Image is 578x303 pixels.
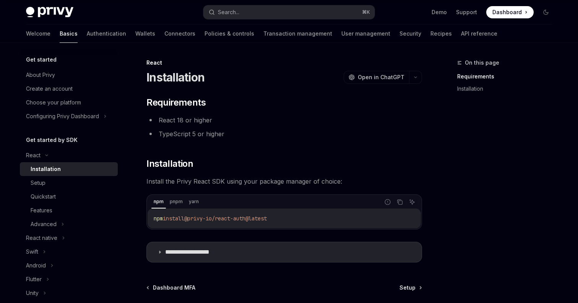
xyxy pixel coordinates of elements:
[26,84,73,93] div: Create an account
[163,215,184,222] span: install
[540,6,552,18] button: Toggle dark mode
[26,55,57,64] h5: Get started
[26,247,38,256] div: Swift
[486,6,534,18] a: Dashboard
[407,197,417,207] button: Ask AI
[26,7,73,18] img: dark logo
[362,9,370,15] span: ⌘ K
[146,176,422,187] span: Install the Privy React SDK using your package manager of choice:
[20,82,118,96] a: Create an account
[146,158,193,170] span: Installation
[26,112,99,121] div: Configuring Privy Dashboard
[31,220,57,229] div: Advanced
[146,96,206,109] span: Requirements
[26,98,81,107] div: Choose your platform
[205,24,254,43] a: Policies & controls
[87,24,126,43] a: Authentication
[26,135,78,145] h5: Get started by SDK
[457,83,558,95] a: Installation
[31,206,52,215] div: Features
[151,197,166,206] div: npm
[146,70,205,84] h1: Installation
[26,288,39,298] div: Unity
[341,24,390,43] a: User management
[26,261,46,270] div: Android
[187,197,201,206] div: yarn
[60,24,78,43] a: Basics
[399,24,421,43] a: Security
[492,8,522,16] span: Dashboard
[457,70,558,83] a: Requirements
[456,8,477,16] a: Support
[20,204,118,217] a: Features
[164,24,195,43] a: Connectors
[146,129,422,139] li: TypeScript 5 or higher
[184,215,267,222] span: @privy-io/react-auth@latest
[31,178,45,187] div: Setup
[26,70,55,80] div: About Privy
[263,24,332,43] a: Transaction management
[146,115,422,125] li: React 18 or higher
[20,96,118,109] a: Choose your platform
[26,151,41,160] div: React
[20,68,118,82] a: About Privy
[26,24,50,43] a: Welcome
[395,197,405,207] button: Copy the contents from the code block
[146,59,422,67] div: React
[203,5,375,19] button: Search...⌘K
[344,71,409,84] button: Open in ChatGPT
[358,73,404,81] span: Open in ChatGPT
[31,165,61,174] div: Installation
[135,24,155,43] a: Wallets
[430,24,452,43] a: Recipes
[31,192,56,201] div: Quickstart
[20,176,118,190] a: Setup
[26,233,57,243] div: React native
[465,58,499,67] span: On this page
[167,197,185,206] div: pnpm
[26,275,42,284] div: Flutter
[432,8,447,16] a: Demo
[154,215,163,222] span: npm
[383,197,393,207] button: Report incorrect code
[218,8,239,17] div: Search...
[20,162,118,176] a: Installation
[20,190,118,204] a: Quickstart
[461,24,497,43] a: API reference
